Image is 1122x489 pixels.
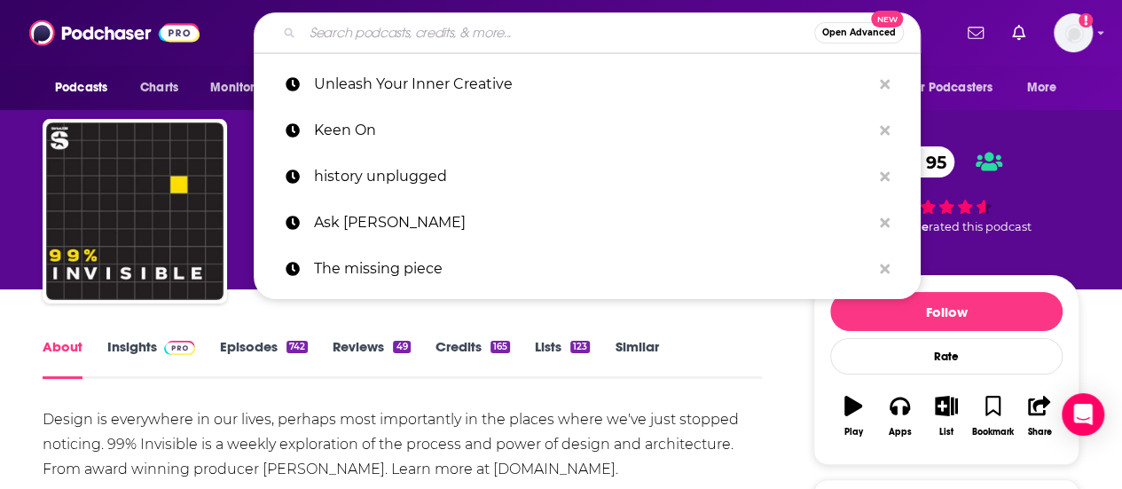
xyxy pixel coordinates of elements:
a: InsightsPodchaser Pro [107,338,195,379]
div: 49 [393,341,410,353]
button: Bookmark [969,384,1016,448]
button: Follow [830,292,1063,331]
div: Design is everywhere in our lives, perhaps most importantly in the places where we've just stoppe... [43,407,762,482]
a: Unleash Your Inner Creative [254,61,921,107]
div: Share [1027,427,1051,438]
img: Podchaser - Follow, Share and Rate Podcasts [29,16,200,50]
div: Bookmark [972,427,1014,438]
a: Episodes742 [220,338,308,379]
span: Open Advanced [822,28,896,37]
a: Credits165 [435,338,510,379]
a: Ask [PERSON_NAME] [254,200,921,246]
button: Open AdvancedNew [814,22,904,43]
span: Monitoring [210,75,273,100]
button: open menu [896,71,1018,105]
p: Unleash Your Inner Creative [314,61,871,107]
a: Reviews49 [333,338,410,379]
a: Keen On [254,107,921,154]
a: 95 [891,146,955,177]
img: Podchaser Pro [164,341,195,355]
svg: Add a profile image [1079,13,1093,28]
div: 742 [286,341,308,353]
a: The missing piece [254,246,921,292]
span: 95 [908,146,955,177]
div: List [939,427,953,438]
div: 165 [490,341,510,353]
a: Show notifications dropdown [961,18,991,48]
span: More [1027,75,1057,100]
a: Charts [129,71,189,105]
div: Apps [889,427,912,438]
span: Charts [140,75,178,100]
a: history unplugged [254,154,921,200]
button: Share [1016,384,1063,448]
span: For Podcasters [907,75,993,100]
div: 95 273 peoplerated this podcast [813,135,1079,245]
p: Ask Lisa [314,200,871,246]
p: Keen On [314,107,871,154]
input: Search podcasts, credits, & more... [302,19,814,47]
button: Show profile menu [1054,13,1093,52]
button: List [923,384,969,448]
div: Play [844,427,863,438]
span: Logged in as psamuelson01 [1054,13,1093,52]
p: history unplugged [314,154,871,200]
div: Rate [830,338,1063,375]
img: User Profile [1054,13,1093,52]
button: open menu [198,71,296,105]
span: New [871,11,903,28]
div: Search podcasts, credits, & more... [254,12,921,53]
button: Play [830,384,876,448]
a: Show notifications dropdown [1005,18,1032,48]
button: Apps [876,384,922,448]
a: About [43,338,82,379]
img: 99% Invisible [46,122,224,300]
p: The missing piece [314,246,871,292]
div: 123 [570,341,590,353]
span: Podcasts [55,75,107,100]
div: Open Intercom Messenger [1062,393,1104,436]
span: rated this podcast [929,220,1032,233]
button: open menu [1015,71,1079,105]
a: Similar [615,338,658,379]
button: open menu [43,71,130,105]
a: Lists123 [535,338,590,379]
